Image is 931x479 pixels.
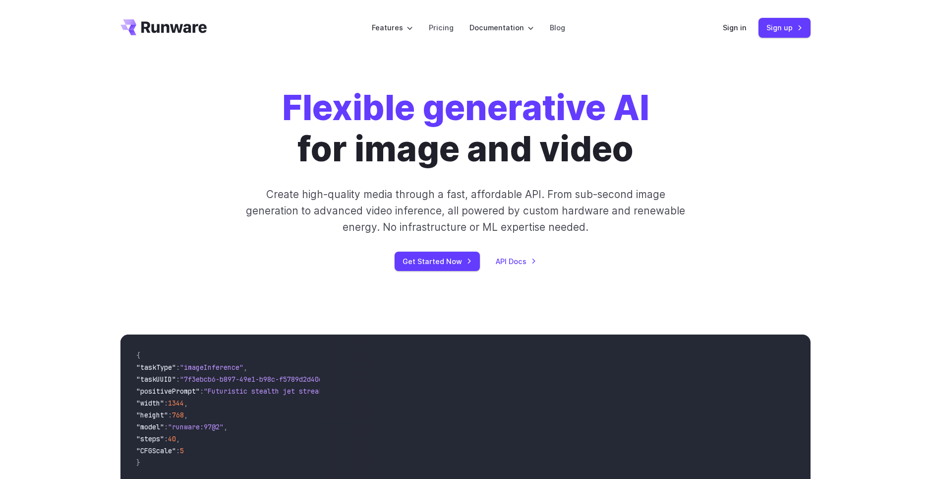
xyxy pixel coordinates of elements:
[164,399,168,408] span: :
[168,434,176,443] span: 40
[245,186,687,236] p: Create high-quality media through a fast, affordable API. From sub-second image generation to adv...
[204,387,565,396] span: "Futuristic stealth jet streaking through a neon-lit cityscape with glowing purple exhaust"
[136,375,176,384] span: "taskUUID"
[176,375,180,384] span: :
[469,22,534,33] label: Documentation
[120,19,207,35] a: Go to /
[224,422,228,431] span: ,
[136,399,164,408] span: "width"
[136,422,164,431] span: "model"
[164,422,168,431] span: :
[136,458,140,467] span: }
[136,446,176,455] span: "CFGScale"
[372,22,413,33] label: Features
[282,87,649,129] strong: Flexible generative AI
[168,411,172,419] span: :
[172,411,184,419] span: 768
[136,411,168,419] span: "height"
[176,363,180,372] span: :
[180,363,243,372] span: "imageInference"
[429,22,454,33] a: Pricing
[176,446,180,455] span: :
[168,422,224,431] span: "runware:97@2"
[758,18,811,37] a: Sign up
[395,252,480,271] a: Get Started Now
[180,446,184,455] span: 5
[550,22,565,33] a: Blog
[184,399,188,408] span: ,
[176,434,180,443] span: ,
[282,87,649,170] h1: for image and video
[180,375,331,384] span: "7f3ebcb6-b897-49e1-b98c-f5789d2d40d7"
[200,387,204,396] span: :
[496,256,536,267] a: API Docs
[168,399,184,408] span: 1344
[136,387,200,396] span: "positivePrompt"
[136,351,140,360] span: {
[184,411,188,419] span: ,
[164,434,168,443] span: :
[723,22,747,33] a: Sign in
[243,363,247,372] span: ,
[136,363,176,372] span: "taskType"
[136,434,164,443] span: "steps"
